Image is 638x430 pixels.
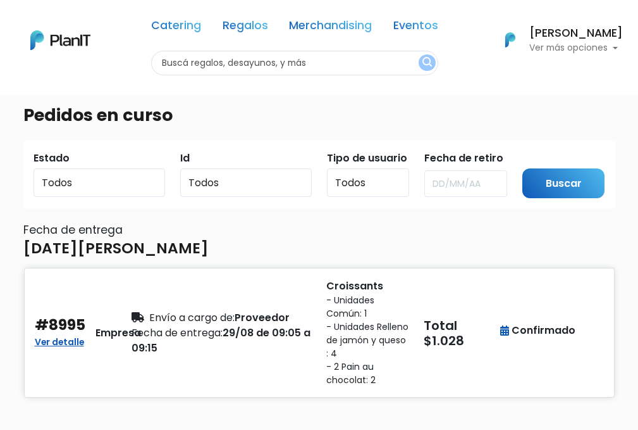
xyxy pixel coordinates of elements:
[23,239,209,257] h4: [DATE][PERSON_NAME]
[30,30,90,50] img: PlanIt Logo
[424,318,503,333] h5: Total
[327,151,407,166] label: Tipo de usuario
[522,168,605,198] input: Buscar
[132,326,223,340] span: Fecha de entrega:
[489,23,623,56] button: PlanIt Logo [PERSON_NAME] Ver más opciones
[529,44,623,53] p: Ver más opciones
[326,279,408,294] p: Croissants
[35,333,84,348] a: Ver detalle
[132,326,311,356] div: 29/08 de 09:05 a 09:15
[289,20,372,35] a: Merchandising
[522,151,559,166] label: Submit
[23,267,615,398] button: #8995 Ver detalle Empresa Envío a cargo de:Proveedor Fecha de entrega:29/08 de 09:05 a 09:15 Croi...
[424,333,506,348] h5: $1.028
[529,28,623,39] h6: [PERSON_NAME]
[326,320,408,360] small: - Unidades Relleno de jamón y queso : 4
[180,151,190,166] label: Id
[500,323,575,338] div: Confirmado
[496,26,524,54] img: PlanIt Logo
[132,310,311,326] div: Proveedor
[23,224,615,237] h6: Fecha de entrega
[326,294,408,320] small: - Unidades Común: 1
[422,57,432,69] img: search_button-432b6d5273f82d61273b3651a40e1bd1b912527efae98b1b7a1b2c0702e16a8d.svg
[35,316,85,334] h4: #8995
[393,20,438,35] a: Eventos
[424,151,503,166] label: Fecha de retiro
[95,326,141,341] div: Empresa
[23,105,173,125] h3: Pedidos en curso
[151,20,201,35] a: Catering
[223,20,268,35] a: Regalos
[151,51,438,75] input: Buscá regalos, desayunos, y más
[424,170,507,197] input: DD/MM/AA
[149,310,235,325] span: Envío a cargo de:
[326,360,408,387] small: - 2 Pain au chocolat: 2
[34,151,70,166] label: Estado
